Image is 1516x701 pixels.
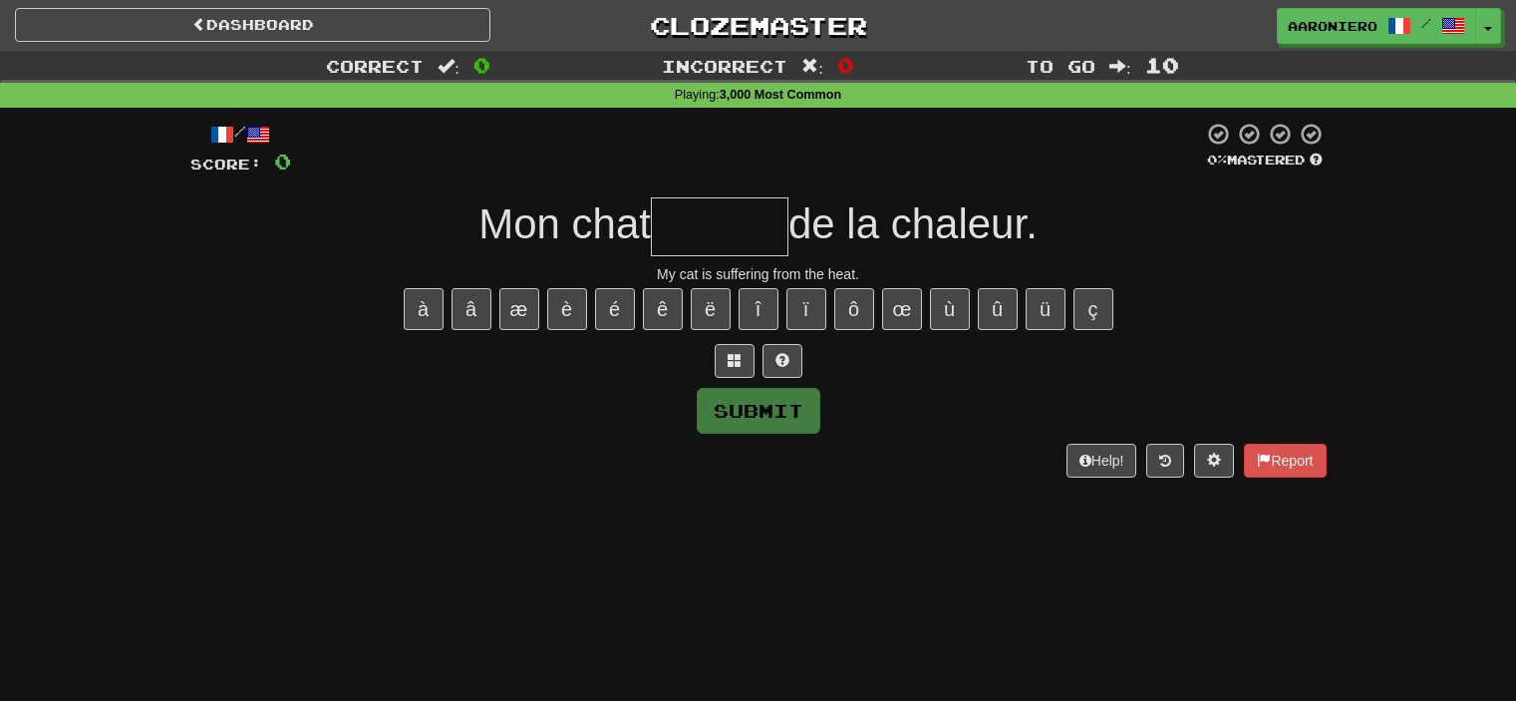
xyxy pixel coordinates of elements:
[882,288,922,330] button: œ
[739,288,778,330] button: î
[520,8,996,43] a: Clozemaster
[452,288,491,330] button: â
[190,156,262,173] span: Score:
[190,122,291,147] div: /
[1421,16,1431,30] span: /
[691,288,731,330] button: ë
[1026,288,1065,330] button: ü
[1145,53,1179,77] span: 10
[1073,288,1113,330] button: ç
[595,288,635,330] button: é
[662,56,787,76] span: Incorrect
[1244,444,1326,478] button: Report
[326,56,424,76] span: Correct
[1109,58,1131,75] span: :
[1207,152,1227,168] span: 0 %
[1288,17,1377,35] span: Aaroniero
[788,200,1038,247] span: de la chaleur.
[801,58,823,75] span: :
[190,264,1327,284] div: My cat is suffering from the heat.
[930,288,970,330] button: ù
[1146,444,1184,478] button: Round history (alt+y)
[643,288,683,330] button: ê
[715,344,755,378] button: Switch sentence to multiple choice alt+p
[1203,152,1327,170] div: Mastered
[762,344,802,378] button: Single letter hint - you only get 1 per sentence and score half the points! alt+h
[720,88,841,102] strong: 3,000 Most Common
[1026,56,1095,76] span: To go
[274,149,291,174] span: 0
[786,288,826,330] button: ï
[499,288,539,330] button: æ
[404,288,444,330] button: à
[547,288,587,330] button: è
[837,53,854,77] span: 0
[1066,444,1137,478] button: Help!
[15,8,490,42] a: Dashboard
[697,388,820,434] button: Submit
[438,58,459,75] span: :
[478,200,651,247] span: Mon chat
[1277,8,1476,44] a: Aaroniero /
[834,288,874,330] button: ô
[978,288,1018,330] button: û
[473,53,490,77] span: 0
